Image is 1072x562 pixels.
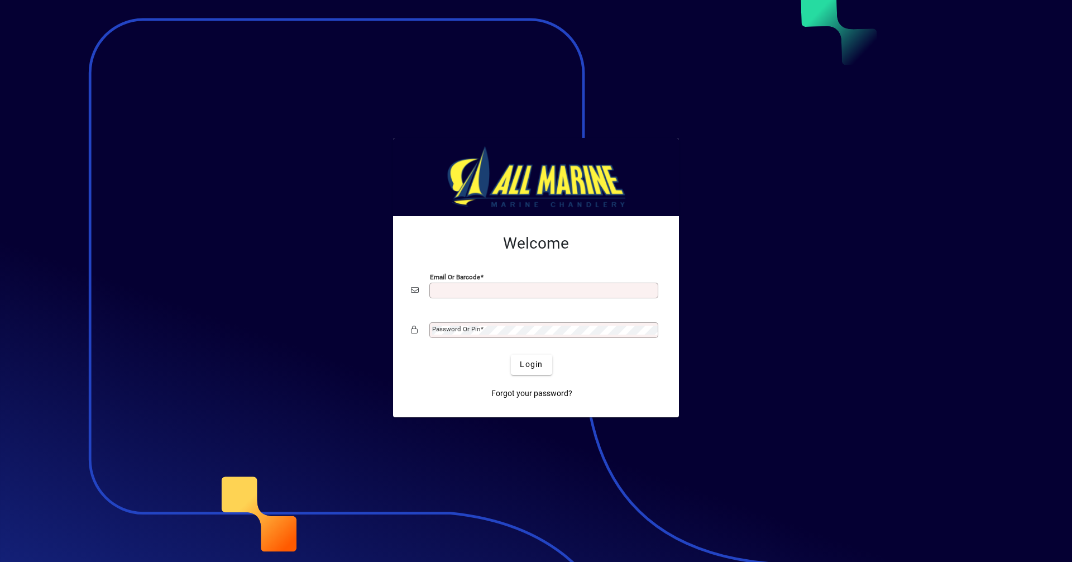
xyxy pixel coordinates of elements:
[511,355,552,375] button: Login
[430,273,480,280] mat-label: Email or Barcode
[491,388,572,399] span: Forgot your password?
[411,234,661,253] h2: Welcome
[487,384,577,404] a: Forgot your password?
[520,359,543,370] span: Login
[432,325,480,333] mat-label: Password or Pin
